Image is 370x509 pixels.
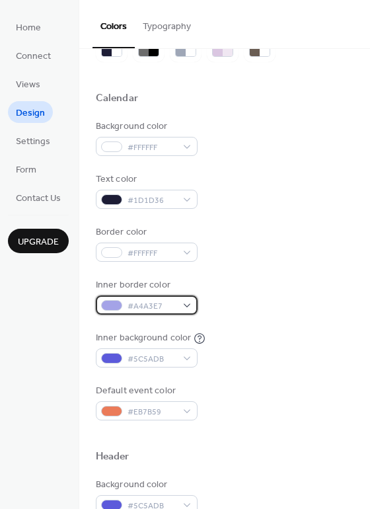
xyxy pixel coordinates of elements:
[8,44,59,66] a: Connect
[8,158,44,180] a: Form
[8,186,69,208] a: Contact Us
[96,92,138,106] div: Calendar
[8,130,58,151] a: Settings
[8,101,53,123] a: Design
[96,331,191,345] div: Inner background color
[16,163,36,177] span: Form
[16,50,51,63] span: Connect
[96,478,195,492] div: Background color
[8,16,49,38] a: Home
[128,194,176,208] span: #1D1D36
[96,450,129,464] div: Header
[96,120,195,134] div: Background color
[16,135,50,149] span: Settings
[96,278,195,292] div: Inner border color
[96,225,195,239] div: Border color
[128,405,176,419] span: #EB7B59
[128,141,176,155] span: #FFFFFF
[18,235,59,249] span: Upgrade
[16,106,45,120] span: Design
[96,384,195,398] div: Default event color
[128,247,176,260] span: #FFFFFF
[16,78,40,92] span: Views
[8,73,48,95] a: Views
[96,173,195,186] div: Text color
[16,21,41,35] span: Home
[16,192,61,206] span: Contact Us
[128,299,176,313] span: #A4A3E7
[128,352,176,366] span: #5C5ADB
[8,229,69,253] button: Upgrade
